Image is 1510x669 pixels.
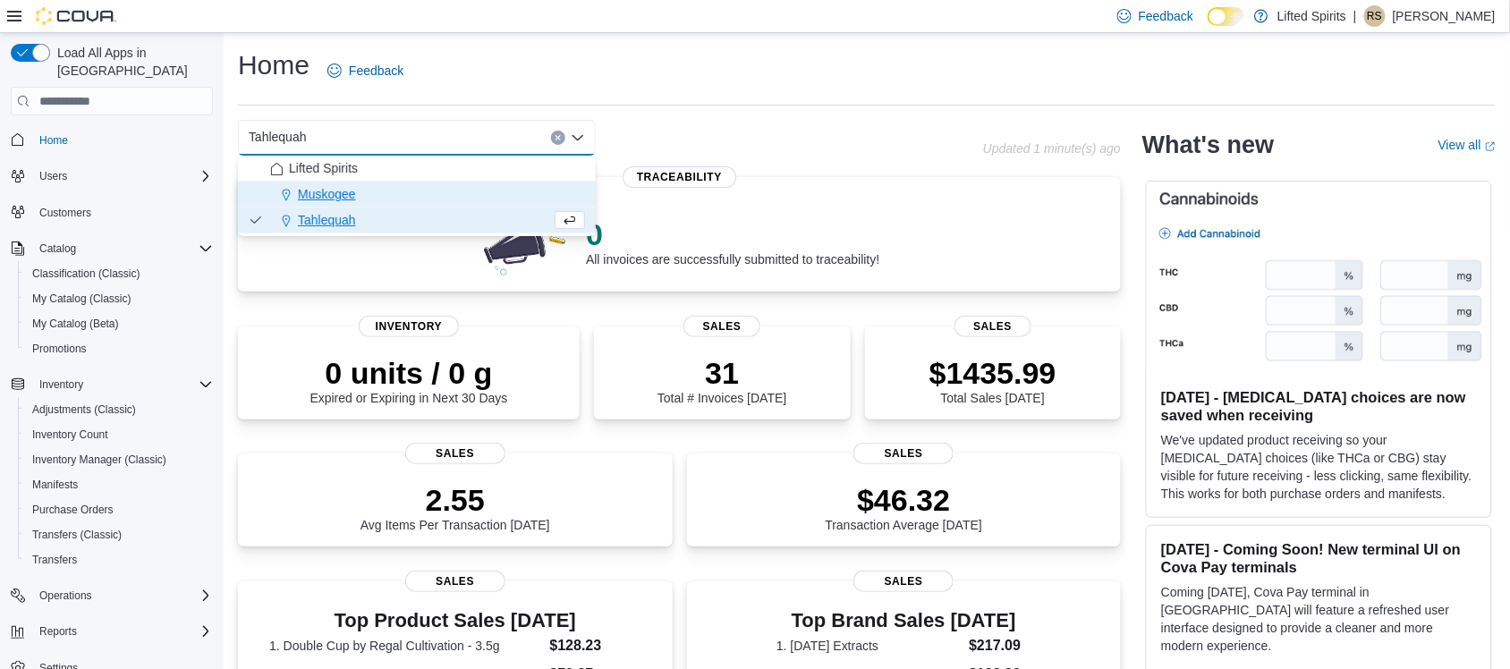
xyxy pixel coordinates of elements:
[826,482,983,532] div: Transaction Average [DATE]
[32,342,87,356] span: Promotions
[1161,388,1477,424] h3: [DATE] - [MEDICAL_DATA] choices are now saved when receiving
[32,128,213,150] span: Home
[298,211,356,229] span: Tahlequah
[32,292,131,306] span: My Catalog (Classic)
[238,182,596,207] button: Muskogee
[32,374,213,395] span: Inventory
[18,311,220,336] button: My Catalog (Beta)
[18,472,220,497] button: Manifests
[4,619,220,644] button: Reports
[25,524,213,546] span: Transfers (Classic)
[269,610,640,631] h3: Top Product Sales [DATE]
[1139,7,1193,25] span: Feedback
[4,236,220,261] button: Catalog
[551,131,565,145] button: Clear input
[238,156,596,182] button: Lifted Spirits
[18,547,220,572] button: Transfers
[32,317,119,331] span: My Catalog (Beta)
[18,422,220,447] button: Inventory Count
[349,62,403,80] span: Feedback
[929,355,1056,405] div: Total Sales [DATE]
[269,637,542,655] dt: 1. Double Cup by Regal Cultivation - 3.5g
[18,522,220,547] button: Transfers (Classic)
[39,624,77,639] span: Reports
[4,372,220,397] button: Inventory
[853,443,954,464] span: Sales
[39,206,91,220] span: Customers
[1161,431,1477,503] p: We've updated product receiving so your [MEDICAL_DATA] choices (like THCa or CBG) stay visible fo...
[32,553,77,567] span: Transfers
[32,267,140,281] span: Classification (Classic)
[39,589,92,603] span: Operations
[39,241,76,256] span: Catalog
[25,313,126,334] a: My Catalog (Beta)
[969,635,1031,656] dd: $217.09
[954,316,1031,337] span: Sales
[25,288,213,309] span: My Catalog (Classic)
[32,238,83,259] button: Catalog
[32,621,213,642] span: Reports
[776,637,962,655] dt: 1. [DATE] Extracts
[1161,540,1477,576] h3: [DATE] - Coming Soon! New terminal UI on Cova Pay terminals
[310,355,508,391] p: 0 units / 0 g
[25,399,143,420] a: Adjustments (Classic)
[1208,7,1245,26] input: Dark Mode
[32,478,78,492] span: Manifests
[310,355,508,405] div: Expired or Expiring in Next 30 Days
[1393,5,1496,27] p: [PERSON_NAME]
[18,497,220,522] button: Purchase Orders
[18,447,220,472] button: Inventory Manager (Classic)
[623,166,736,188] span: Traceability
[25,338,94,360] a: Promotions
[32,503,114,517] span: Purchase Orders
[25,263,148,284] a: Classification (Classic)
[39,133,68,148] span: Home
[25,263,213,284] span: Classification (Classic)
[479,206,573,277] img: 0
[25,424,213,445] span: Inventory Count
[25,499,121,521] a: Purchase Orders
[25,399,213,420] span: Adjustments (Classic)
[25,424,115,445] a: Inventory Count
[683,316,760,337] span: Sales
[18,397,220,422] button: Adjustments (Classic)
[238,156,596,233] div: Choose from the following options
[405,443,505,464] span: Sales
[32,130,75,151] a: Home
[657,355,786,405] div: Total # Invoices [DATE]
[320,53,411,89] a: Feedback
[1485,141,1496,152] svg: External link
[32,428,108,442] span: Inventory Count
[18,336,220,361] button: Promotions
[289,159,358,177] span: Lifted Spirits
[25,338,213,360] span: Promotions
[32,528,122,542] span: Transfers (Classic)
[1353,5,1357,27] p: |
[32,453,166,467] span: Inventory Manager (Classic)
[1208,26,1209,27] span: Dark Mode
[4,164,220,189] button: Users
[776,610,1031,631] h3: Top Brand Sales [DATE]
[36,7,116,25] img: Cova
[25,549,84,571] a: Transfers
[32,585,99,606] button: Operations
[32,165,213,187] span: Users
[586,216,879,267] div: All invoices are successfully submitted to traceability!
[249,126,307,148] span: Tahlequah
[826,482,983,518] p: $46.32
[4,199,220,225] button: Customers
[550,635,641,656] dd: $128.23
[657,355,786,391] p: 31
[1364,5,1386,27] div: Rachael Stutsman
[359,316,459,337] span: Inventory
[571,131,585,145] button: Close list of options
[586,216,879,252] p: 0
[853,571,954,592] span: Sales
[39,377,83,392] span: Inventory
[25,499,213,521] span: Purchase Orders
[25,449,213,470] span: Inventory Manager (Classic)
[32,402,136,417] span: Adjustments (Classic)
[32,201,213,224] span: Customers
[238,47,310,83] h1: Home
[298,185,356,203] span: Muskogee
